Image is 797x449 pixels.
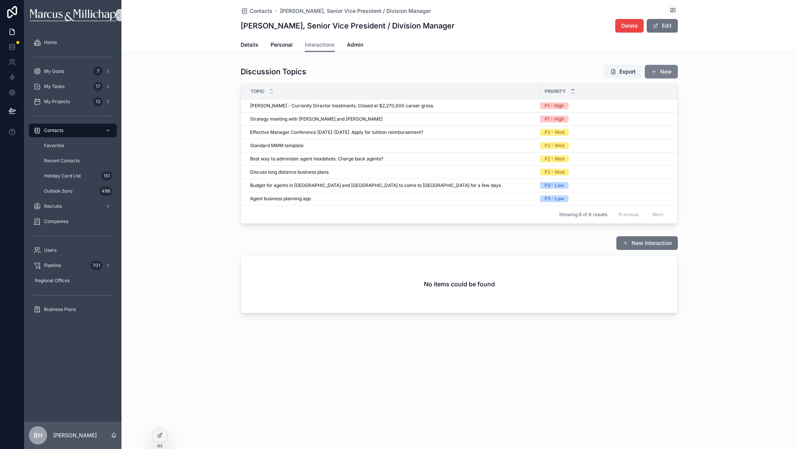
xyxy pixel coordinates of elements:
a: P1 - High [540,116,668,122]
div: P1 - High [545,102,564,109]
div: P2 - Med [545,155,564,162]
div: 151 [101,171,112,181]
span: Holiday Card List [44,173,81,179]
div: P1 - High [545,116,564,122]
span: Priority [545,88,566,94]
a: Regional Offices [29,274,117,287]
a: Best way to administer agent headshots. Charge back agents? [250,156,535,162]
button: New Interaction [616,236,678,250]
a: Admin [347,38,363,53]
a: Outlook Sync498 [38,184,117,198]
span: Personal [271,41,293,49]
a: P3 - Low [540,182,668,189]
span: Interactions [305,41,335,49]
a: Pipeline701 [29,259,117,272]
a: P1 - High [540,102,668,109]
span: Strategy meeting with [PERSON_NAME] and [PERSON_NAME] [250,116,383,122]
a: My Goals7 [29,64,117,78]
div: 17 [93,82,102,91]
div: scrollable content [24,30,121,326]
div: P3 - Low [545,182,564,189]
button: Edit [647,19,678,33]
a: Companies [29,215,117,228]
h2: No items could be found [424,279,495,289]
a: My Tasks17 [29,80,117,93]
span: Showing 8 of 8 results [559,212,607,218]
button: Export [604,65,642,78]
span: Business Plans [44,306,76,312]
img: App logo [30,9,116,21]
span: Standard MMM template [250,143,304,149]
span: Regional Offices [35,278,70,284]
a: Contacts [241,7,272,15]
a: Contacts [29,124,117,137]
a: [PERSON_NAME] - Currently Director Inestments. Closed at $2,270,000 career gross. [250,103,535,109]
span: Budget for agents in [GEOGRAPHIC_DATA] and [GEOGRAPHIC_DATA] to come to [GEOGRAPHIC_DATA] for a f... [250,182,501,188]
span: Delete [621,22,638,30]
span: Best way to administer agent headshots. Charge back agents? [250,156,383,162]
h1: Discussion Topics [241,66,306,77]
span: My Projects [44,99,70,105]
span: Recruits [44,203,62,209]
a: Users [29,243,117,257]
a: My Projects13 [29,95,117,108]
span: [PERSON_NAME] - Currently Director Inestments. Closed at $2,270,000 career gross. [250,103,434,109]
button: New [645,65,678,78]
a: Budget for agents in [GEOGRAPHIC_DATA] and [GEOGRAPHIC_DATA] to come to [GEOGRAPHIC_DATA] for a f... [250,182,535,188]
div: 701 [90,261,102,270]
p: [PERSON_NAME] [53,432,97,439]
a: Home [29,36,117,49]
div: 13 [93,97,102,106]
a: P2 - Med [540,129,668,136]
span: Contacts [250,7,272,15]
div: P3 - Low [545,195,564,202]
a: Effective Manager Conference [DATE]-[DATE]. Apply for tutition reimbursement? [250,129,535,135]
a: Recent Contacts [38,154,117,168]
a: Favorites [38,139,117,152]
div: 498 [99,187,112,196]
div: P2 - Med [545,129,564,136]
a: Details [241,38,258,53]
span: Agent business planning app [250,196,311,202]
a: P3 - Low [540,195,668,202]
div: P2 - Med [545,142,564,149]
div: P2 - Med [545,169,564,176]
div: 7 [93,67,102,76]
a: Agent business planning app [250,196,535,202]
span: Discuss long distance business plans [250,169,329,175]
span: Recent Contacts [44,158,80,164]
a: Recruits [29,199,117,213]
a: Strategy meeting with [PERSON_NAME] and [PERSON_NAME] [250,116,535,122]
span: Admin [347,41,363,49]
a: P2 - Med [540,142,668,149]
span: Favorites [44,143,64,149]
span: Pipeline [44,262,61,268]
span: Topic [250,88,265,94]
span: Details [241,41,258,49]
a: Standard MMM template [250,143,535,149]
a: [PERSON_NAME], Senior Vice President / Division Manager [280,7,431,15]
span: Contacts [44,127,63,133]
a: Holiday Card List151 [38,169,117,183]
a: P2 - Med [540,155,668,162]
span: My Tasks [44,83,65,89]
a: Business Plans [29,303,117,316]
button: Delete [615,19,644,33]
span: Users [44,247,57,253]
span: Outlook Sync [44,188,73,194]
span: Effective Manager Conference [DATE]-[DATE]. Apply for tutition reimbursement? [250,129,423,135]
a: P2 - Med [540,169,668,176]
a: Personal [271,38,293,53]
h1: [PERSON_NAME], Senior Vice President / Division Manager [241,20,455,31]
span: My Goals [44,68,64,74]
span: Companies [44,218,68,224]
span: BH [34,431,43,440]
a: Interactions [305,38,335,52]
span: Home [44,39,57,46]
a: Discuss long distance business plans [250,169,535,175]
